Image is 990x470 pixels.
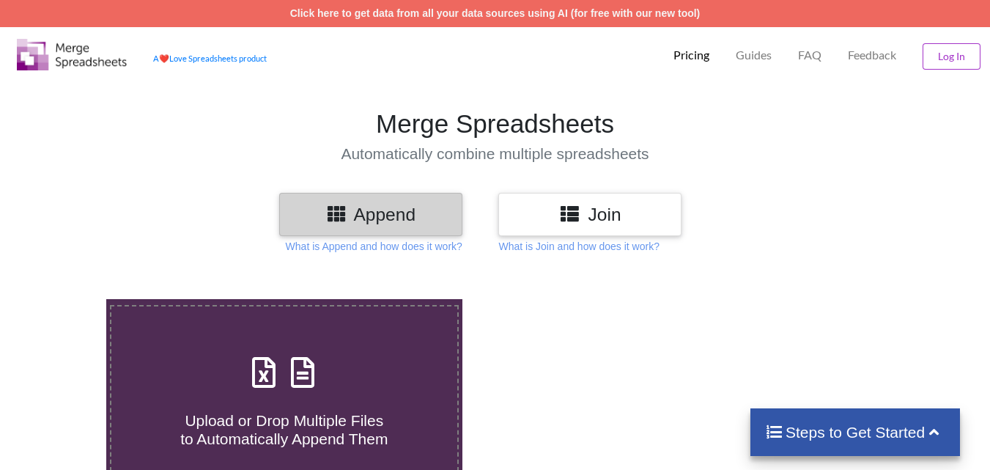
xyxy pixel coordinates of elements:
h3: Append [290,204,451,225]
img: Logo.png [17,39,127,70]
span: Feedback [848,49,896,61]
span: heart [159,54,169,63]
a: AheartLove Spreadsheets product [153,54,267,63]
a: Click here to get data from all your data sources using AI (for free with our new tool) [290,7,701,19]
h3: Join [509,204,671,225]
h4: Steps to Get Started [765,423,946,441]
p: What is Join and how does it work? [498,239,659,254]
button: Log In [923,43,980,70]
p: Pricing [673,48,709,63]
span: Upload or Drop Multiple Files to Automatically Append Them [180,412,388,447]
p: What is Append and how does it work? [286,239,462,254]
p: Guides [736,48,772,63]
p: FAQ [798,48,821,63]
